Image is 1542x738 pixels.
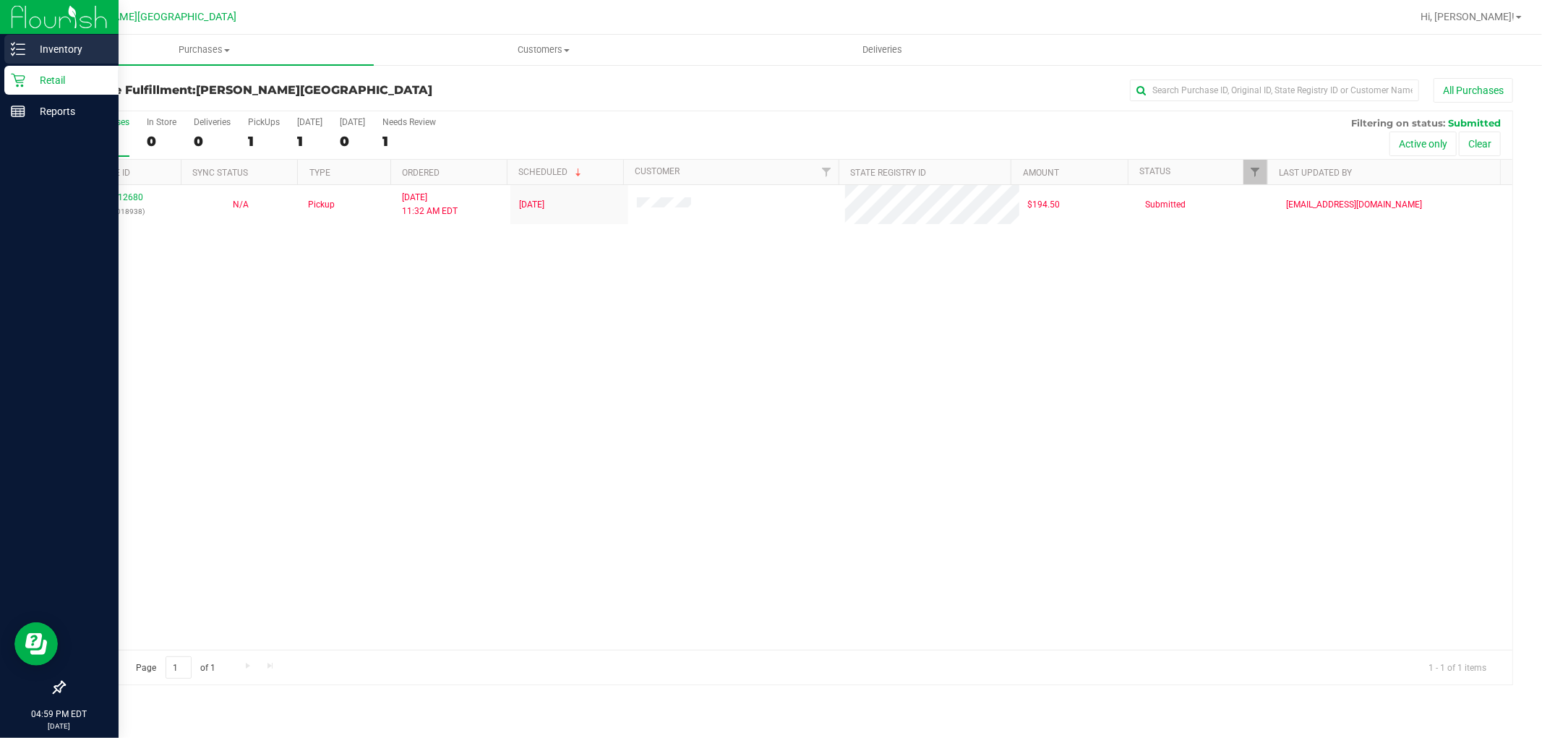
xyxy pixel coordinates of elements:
[1434,78,1513,103] button: All Purchases
[713,35,1052,65] a: Deliveries
[7,721,112,731] p: [DATE]
[374,35,713,65] a: Customers
[64,84,547,97] h3: Purchase Fulfillment:
[233,199,249,210] span: Not Applicable
[25,40,112,58] p: Inventory
[1023,168,1059,178] a: Amount
[843,43,922,56] span: Deliveries
[815,160,839,184] a: Filter
[35,35,374,65] a: Purchases
[1389,132,1457,156] button: Active only
[196,83,432,97] span: [PERSON_NAME][GEOGRAPHIC_DATA]
[340,117,365,127] div: [DATE]
[25,72,112,89] p: Retail
[194,133,231,150] div: 0
[1417,656,1498,678] span: 1 - 1 of 1 items
[519,198,544,212] span: [DATE]
[308,198,335,212] span: Pickup
[35,43,374,56] span: Purchases
[1286,198,1422,212] span: [EMAIL_ADDRESS][DOMAIN_NAME]
[248,133,280,150] div: 1
[14,622,58,666] iframe: Resource center
[103,192,143,202] a: 11812680
[374,43,712,56] span: Customers
[1459,132,1501,156] button: Clear
[1130,80,1419,101] input: Search Purchase ID, Original ID, State Registry ID or Customer Name...
[11,73,25,87] inline-svg: Retail
[73,205,173,218] p: (316018938)
[382,117,436,127] div: Needs Review
[297,117,322,127] div: [DATE]
[166,656,192,679] input: 1
[340,133,365,150] div: 0
[1145,198,1186,212] span: Submitted
[1448,117,1501,129] span: Submitted
[1351,117,1445,129] span: Filtering on status:
[309,168,330,178] a: Type
[25,103,112,120] p: Reports
[248,117,280,127] div: PickUps
[11,42,25,56] inline-svg: Inventory
[1028,198,1061,212] span: $194.50
[11,104,25,119] inline-svg: Reports
[194,117,231,127] div: Deliveries
[297,133,322,150] div: 1
[851,168,927,178] a: State Registry ID
[519,167,585,177] a: Scheduled
[1139,166,1170,176] a: Status
[124,656,228,679] span: Page of 1
[59,11,237,23] span: [PERSON_NAME][GEOGRAPHIC_DATA]
[233,198,249,212] button: N/A
[147,133,176,150] div: 0
[1243,160,1267,184] a: Filter
[1279,168,1352,178] a: Last Updated By
[382,133,436,150] div: 1
[402,191,458,218] span: [DATE] 11:32 AM EDT
[7,708,112,721] p: 04:59 PM EDT
[193,168,249,178] a: Sync Status
[402,168,440,178] a: Ordered
[635,166,680,176] a: Customer
[1421,11,1515,22] span: Hi, [PERSON_NAME]!
[147,117,176,127] div: In Store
